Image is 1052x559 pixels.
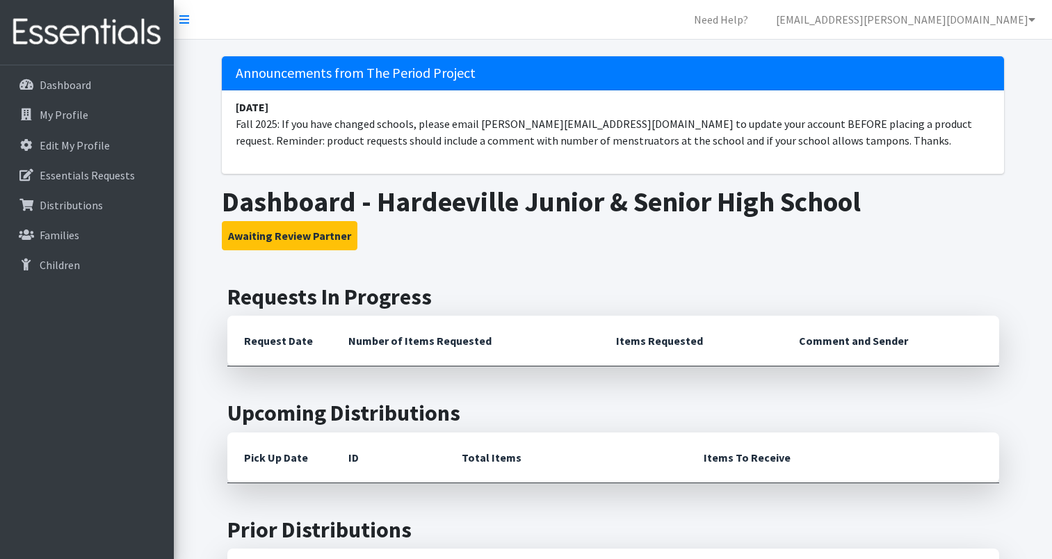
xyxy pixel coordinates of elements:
a: Edit My Profile [6,131,168,159]
button: Awaiting Review Partner [222,221,357,250]
h2: Upcoming Distributions [227,400,999,426]
th: Pick Up Date [227,432,332,483]
th: Request Date [227,316,332,366]
h2: Prior Distributions [227,517,999,543]
p: Essentials Requests [40,168,135,182]
p: Edit My Profile [40,138,110,152]
th: Items To Receive [687,432,999,483]
p: Distributions [40,198,103,212]
p: Families [40,228,79,242]
a: Essentials Requests [6,161,168,189]
a: Children [6,251,168,279]
th: ID [332,432,445,483]
img: HumanEssentials [6,9,168,56]
th: Comment and Sender [782,316,998,366]
th: Number of Items Requested [332,316,600,366]
p: Children [40,258,80,272]
a: Families [6,221,168,249]
a: [EMAIL_ADDRESS][PERSON_NAME][DOMAIN_NAME] [765,6,1046,33]
p: My Profile [40,108,88,122]
a: My Profile [6,101,168,129]
th: Items Requested [599,316,782,366]
a: Dashboard [6,71,168,99]
h1: Dashboard - Hardeeville Junior & Senior High School [222,185,1004,218]
a: Distributions [6,191,168,219]
h2: Requests In Progress [227,284,999,310]
h5: Announcements from The Period Project [222,56,1004,90]
p: Dashboard [40,78,91,92]
a: Need Help? [683,6,759,33]
strong: [DATE] [236,100,268,114]
li: Fall 2025: If you have changed schools, please email [PERSON_NAME][EMAIL_ADDRESS][DOMAIN_NAME] to... [222,90,1004,157]
th: Total Items [445,432,687,483]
